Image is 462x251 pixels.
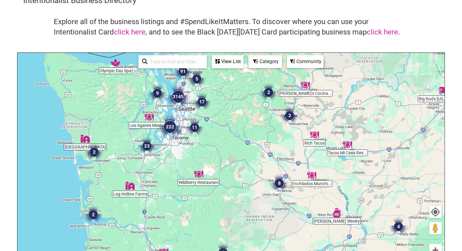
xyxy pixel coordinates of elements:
div: 222 [158,115,182,139]
div: Olympic Day Spa [111,58,120,67]
a: click here [367,28,398,36]
h4: Explore all of the business listings and #SpendLikeItMatters. To discover where you can use your ... [54,17,408,37]
div: 11 [185,118,204,137]
div: Los Agaves Mexican Restaurant [145,113,154,122]
input: Type to find and filter... [148,56,203,68]
div: Tacos Mi Casa Restaurant [343,140,352,149]
div: Frichette Winery [332,208,341,217]
div: 3145 [166,84,190,109]
div: See a list of the visible businesses [212,55,244,68]
div: Wildberry Restaurant [194,170,203,179]
div: 9 [148,84,167,102]
div: 23 [138,137,156,155]
div: 2 [280,106,299,125]
div: 17 [193,93,211,111]
div: 2 [84,206,102,224]
div: 4 [389,217,408,236]
div: Rich Tacos [310,130,319,139]
div: Big Rod's Texas BBQ [438,86,448,95]
div: Category [249,56,281,67]
button: Your Location [429,206,442,218]
button: Drag Pegman onto the map to open Street View [429,222,442,234]
div: Community [288,56,323,67]
div: Marcela's Cocina Mexicana [301,81,310,90]
div: 2 [259,83,278,102]
div: 8 [270,174,288,192]
div: View List [212,56,243,67]
a: click here [114,28,145,36]
div: Filter by category [248,55,282,68]
div: 5 [188,70,206,88]
div: 2 [85,143,103,161]
div: Filter by Community [287,55,324,68]
div: Log Hollow Farms [126,181,135,190]
div: Type to search and filter [138,55,207,68]
div: Enchilados Munchies Bar [307,171,316,180]
div: Sky Island Farm [81,134,90,143]
div: 91 [174,62,192,81]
